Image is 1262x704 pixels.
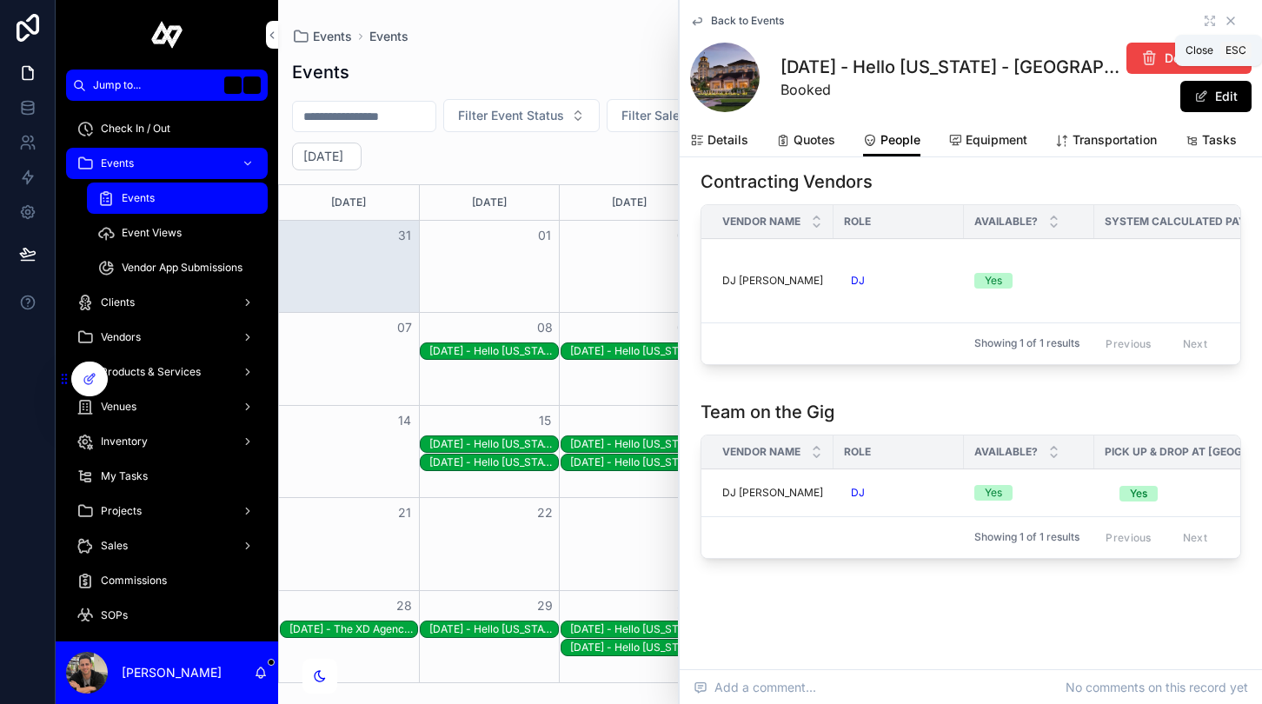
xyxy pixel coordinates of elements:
a: Yes [974,485,1084,501]
span: Back to Events [711,14,784,28]
span: Close [1186,43,1213,57]
div: [DATE] - Hello [US_STATE] - [GEOGRAPHIC_DATA][PERSON_NAME][GEOGRAPHIC_DATA][PERSON_NAME] - recaZ9... [570,455,698,469]
button: 29 [535,595,555,616]
div: [DATE] - Hello [US_STATE] - [GEOGRAPHIC_DATA][PERSON_NAME][GEOGRAPHIC_DATA] - rec7iIMuL0xMGVYRd [570,622,698,636]
div: scrollable content [56,101,278,641]
button: 23 [674,502,695,523]
a: Commissions [66,565,268,596]
span: Venues [101,400,136,414]
span: Commissions [101,574,167,588]
span: Vendor Name [722,215,800,229]
a: People [863,124,920,157]
button: 02 [674,225,695,246]
div: 9/30/2025 - Hello Florida - Orlando - Gaylord Palms Resort and Convention Center - recBvCGdxBoRxWqqf [570,640,698,655]
span: Add a comment... [694,679,816,696]
a: Sales [66,530,268,561]
a: Events [87,183,268,214]
span: Booked [780,79,1121,100]
div: [DATE] [422,185,557,220]
span: Tasks [1202,131,1237,149]
div: Yes [1130,486,1147,501]
div: [DATE] - Hello [US_STATE] - [GEOGRAPHIC_DATA] - [GEOGRAPHIC_DATA] - recg29L25X0FqklfR [570,344,698,358]
a: DJ [PERSON_NAME] [722,486,823,500]
span: People [880,131,920,149]
span: Clients [101,296,135,309]
a: DJ [844,267,953,295]
div: [DATE] - The XD Agency - National - The Venetian Expo Hall - rechjpYA7yNGMAKTg [289,622,417,636]
a: Events [369,28,408,45]
span: Role [844,445,871,459]
div: 9/29/2025 - Hello Florida - Orlando - Signia by Hilton Orlando Bonnet Creek - reccMZpG1xb39XECl [429,621,557,637]
a: Back to Events [690,14,784,28]
a: SOPs [66,600,268,631]
a: DJ [844,270,872,291]
span: Event Views [122,226,182,240]
button: 01 [535,225,555,246]
span: Projects [101,504,142,518]
span: Vendor App Submissions [122,261,242,275]
div: 9/16/2025 - Hello Florida - Orlando - JW Marriott Orlando Grande Lakes - recagIXWiU1CATmsY [570,436,698,452]
div: Month View [278,184,1262,683]
span: Jump to... [93,78,217,92]
button: Select Button [607,99,763,132]
span: SOPs [101,608,128,622]
div: [DATE] [282,185,416,220]
div: [DATE] - Hello [US_STATE] - [GEOGRAPHIC_DATA] - Signia by [PERSON_NAME] [PERSON_NAME] Creek - rec... [429,622,557,636]
a: Products & Services [66,356,268,388]
span: Equipment [966,131,1027,149]
span: Filter Sales Status [621,107,727,124]
span: Filter Event Status [458,107,564,124]
a: DJ [844,482,872,503]
button: 07 [394,317,415,338]
button: 28 [394,595,415,616]
span: Role [844,215,871,229]
button: Jump to...K [66,70,268,101]
a: Quotes [776,124,835,159]
a: Vendor App Submissions [87,252,268,283]
div: [DATE] - Hello [US_STATE] - [GEOGRAPHIC_DATA] - Signia by [PERSON_NAME][GEOGRAPHIC_DATA][PERSON_N... [429,455,557,469]
span: No comments on this record yet [1066,679,1248,696]
span: Sales [101,539,128,553]
a: Venues [66,391,268,422]
div: [DATE] - Hello [US_STATE] - [GEOGRAPHIC_DATA] - Hyatt Regency - [GEOGRAPHIC_DATA] - recD7AzidpB8Q... [429,344,557,358]
button: 21 [394,502,415,523]
span: Showing 1 of 1 results [974,336,1079,350]
span: Esc [1222,43,1250,57]
a: Equipment [948,124,1027,159]
h1: Team on the Gig [701,400,834,424]
span: Vendors [101,330,141,344]
span: Quotes [794,131,835,149]
a: Yes [974,273,1084,289]
a: Clients [66,287,268,318]
span: Delete Event [1165,50,1238,67]
button: 14 [394,410,415,431]
div: 9/9/2025 - Hello Florida - Orlando - Sapphire Falls Resort - recg29L25X0FqklfR [570,343,698,359]
a: Details [690,124,748,159]
h1: [DATE] - Hello [US_STATE] - [GEOGRAPHIC_DATA][PERSON_NAME][GEOGRAPHIC_DATA] - rec2UYZrulgB4c0BB [780,55,1121,79]
a: Check In / Out [66,113,268,144]
span: Showing 1 of 1 results [974,530,1079,544]
span: Events [122,191,155,205]
a: DJ [PERSON_NAME] [722,274,823,288]
button: 09 [674,317,695,338]
span: Events [313,28,352,45]
span: K [245,78,259,92]
button: 16 [674,410,695,431]
span: Vendor Name [722,445,800,459]
p: [PERSON_NAME] [122,664,222,681]
span: DJ [851,486,865,500]
button: 22 [535,502,555,523]
div: 9/15/2025 - Hello Florida - Orlando - JW Marriott Orlando Grande Lakes - recSXh2RQzUXHxnAr [429,436,557,452]
a: My Tasks [66,461,268,492]
span: Inventory [101,435,148,448]
h2: [DATE] [303,148,343,165]
div: [DATE] - Hello [US_STATE] - [GEOGRAPHIC_DATA][PERSON_NAME][GEOGRAPHIC_DATA] [GEOGRAPHIC_DATA] - [... [570,437,698,451]
h1: Contracting Vendors [701,169,873,194]
span: DJ [851,274,865,288]
div: 9/16/2025 - Hello Florida - Orlando - JW Marriott Orlando Bonnet Creek Resort & Spa - recaZ9bhIzg... [570,455,698,470]
span: Events [101,156,134,170]
span: Check In / Out [101,122,170,136]
div: Yes [985,273,1002,289]
a: Tasks [1185,124,1237,159]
